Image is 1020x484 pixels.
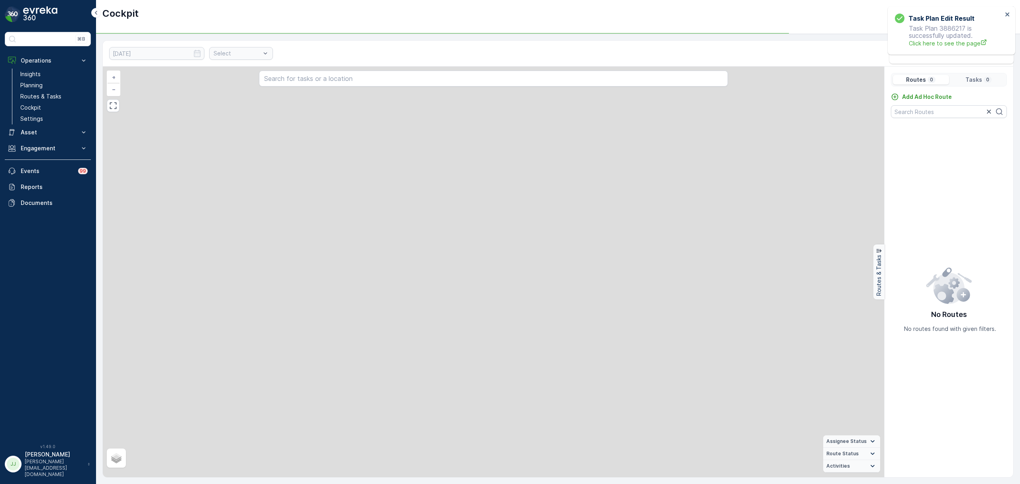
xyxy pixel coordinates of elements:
[25,451,84,458] p: [PERSON_NAME]
[17,113,91,124] a: Settings
[909,39,1002,47] a: Click here to see the page
[5,140,91,156] button: Engagement
[25,458,84,478] p: [PERSON_NAME][EMAIL_ADDRESS][DOMAIN_NAME]
[21,57,75,65] p: Operations
[108,71,120,83] a: Zoom In
[21,144,75,152] p: Engagement
[929,77,934,83] p: 0
[102,7,139,20] p: Cockpit
[20,115,43,123] p: Settings
[826,463,850,469] span: Activities
[926,266,972,304] img: config error
[20,104,41,112] p: Cockpit
[259,71,728,87] input: Search for tasks or a location
[5,163,91,179] a: Events99
[20,81,43,89] p: Planning
[7,458,20,470] div: JJ
[891,105,1007,118] input: Search Routes
[112,86,116,92] span: −
[1005,11,1010,19] button: close
[5,195,91,211] a: Documents
[5,444,91,449] span: v 1.49.0
[826,438,867,445] span: Assignee Status
[17,91,91,102] a: Routes & Tasks
[823,448,880,460] summary: Route Status
[21,167,73,175] p: Events
[20,70,41,78] p: Insights
[902,93,952,101] p: Add Ad Hoc Route
[985,77,990,83] p: 0
[21,183,88,191] p: Reports
[5,124,91,140] button: Asset
[109,47,204,60] input: dd/mm/yyyy
[965,76,982,84] p: Tasks
[80,168,86,174] p: 99
[21,199,88,207] p: Documents
[823,435,880,448] summary: Assignee Status
[21,128,75,136] p: Asset
[23,6,57,22] img: logo_dark-DEwI_e13.png
[908,14,975,23] h3: Task Plan Edit Result
[904,325,996,333] p: No routes found with given filters.
[108,83,120,95] a: Zoom Out
[826,451,859,457] span: Route Status
[875,255,883,296] p: Routes & Tasks
[5,179,91,195] a: Reports
[5,6,21,22] img: logo
[77,36,85,42] p: ⌘B
[17,80,91,91] a: Planning
[891,93,952,101] a: Add Ad Hoc Route
[5,451,91,478] button: JJ[PERSON_NAME][PERSON_NAME][EMAIL_ADDRESS][DOMAIN_NAME]
[17,69,91,80] a: Insights
[823,460,880,472] summary: Activities
[112,74,116,81] span: +
[20,92,61,100] p: Routes & Tasks
[5,53,91,69] button: Operations
[931,309,967,320] p: No Routes
[17,102,91,113] a: Cockpit
[906,76,926,84] p: Routes
[895,25,1002,47] p: Task Plan 3886217 is successfully updated.
[108,449,125,467] a: Layers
